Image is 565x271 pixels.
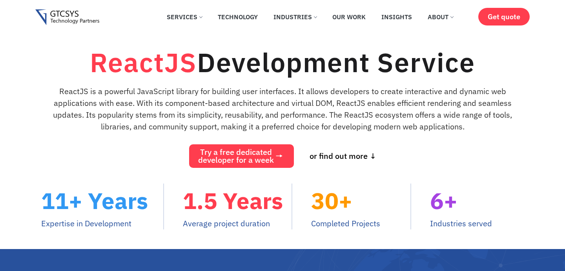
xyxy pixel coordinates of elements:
[310,152,376,160] span: or find out more ↓
[90,45,197,80] span: ReactJS
[41,186,148,215] span: 11+ Years
[268,8,323,25] a: Industries
[430,218,530,229] p: Industries served
[47,85,518,136] div: ReactJS is a powerful JavaScript library for building user interfaces. It allows developers to cr...
[422,8,459,25] a: About
[90,47,475,78] h1: Development Service
[189,144,294,168] a: Try a free dedicateddeveloper for a week
[183,186,283,215] span: 1.5 Years
[41,218,163,229] p: Expertise in Development
[375,8,418,25] a: Insights
[212,8,264,25] a: Technology
[183,218,292,229] p: Average project duration
[198,148,274,164] span: Try a free dedicated developer for a week
[478,8,530,25] a: Get quote
[488,13,520,21] span: Get quote
[35,9,99,25] img: ReactJS Development Service Gtcsys logo
[311,218,410,229] p: Completed Projects
[161,8,208,25] a: Services
[326,8,372,25] a: Our Work
[311,186,352,215] span: 30+
[302,144,384,168] a: or find out more ↓
[430,186,457,215] span: 6+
